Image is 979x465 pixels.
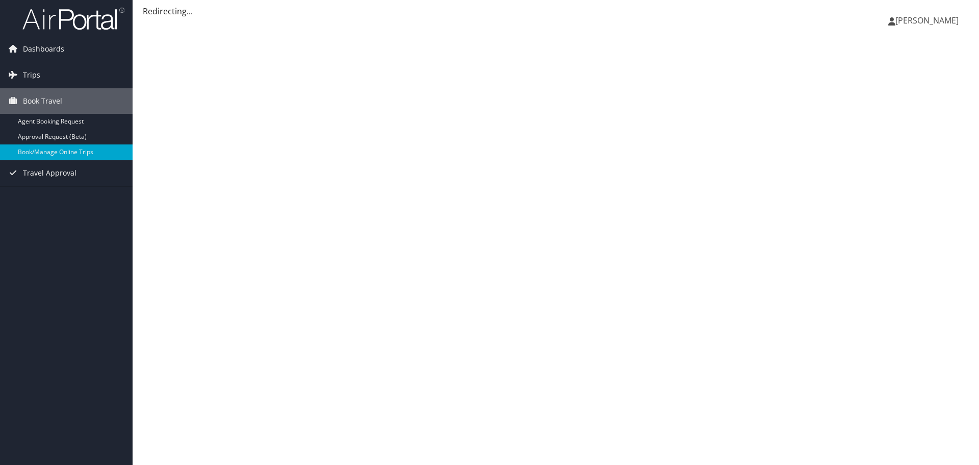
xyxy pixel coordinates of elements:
[888,5,969,36] a: [PERSON_NAME]
[143,5,969,17] div: Redirecting...
[23,62,40,88] span: Trips
[23,160,76,186] span: Travel Approval
[895,15,959,26] span: [PERSON_NAME]
[23,36,64,62] span: Dashboards
[23,88,62,114] span: Book Travel
[22,7,124,31] img: airportal-logo.png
